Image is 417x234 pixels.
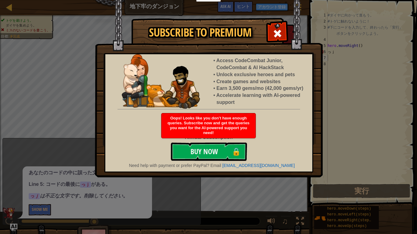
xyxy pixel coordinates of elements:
h1: Subscribe to Premium [138,26,263,39]
img: anya-and-nando-pet.webp [122,54,200,109]
span: Need help with payment or prefer PayPal? Email [129,163,221,168]
div: Annual Subscription [101,134,317,141]
button: Buy Now🔒 [171,143,247,161]
div: ¥19.900/yr [101,112,317,134]
li: Unlock exclusive heroes and pets [216,71,306,78]
li: Access CodeCombat Junior, CodeCombat & AI HackStack [216,57,306,71]
li: Accelerate learning with AI-powered support [216,92,306,106]
a: [EMAIL_ADDRESS][DOMAIN_NAME] [222,163,295,168]
li: Create games and websites [216,78,306,85]
li: Earn 3,500 gems/mo (42,000 gems/yr) [216,85,306,92]
span: Oops! Looks like you don’t have enough queries. Subscribe now and get the queries you want for th... [168,116,250,135]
